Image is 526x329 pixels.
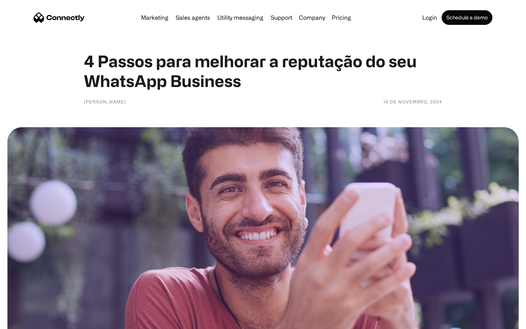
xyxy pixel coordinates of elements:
[442,10,492,25] a: Schedule a demo
[138,15,171,20] a: Marketing
[7,316,44,326] aside: Language selected: English
[299,12,325,23] div: Company
[173,15,213,20] a: Sales agents
[214,15,266,20] a: Utility messaging
[329,15,354,20] a: Pricing
[297,12,327,23] div: Company
[268,15,295,20] a: Support
[383,98,442,105] div: 14 de novembro, 2024
[84,51,442,91] h1: 4 Passos para melhorar a reputação do seu WhatsApp Business
[419,15,440,20] a: Login
[15,316,44,326] ul: Language list
[84,98,126,105] div: [PERSON_NAME]
[34,12,85,23] a: home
